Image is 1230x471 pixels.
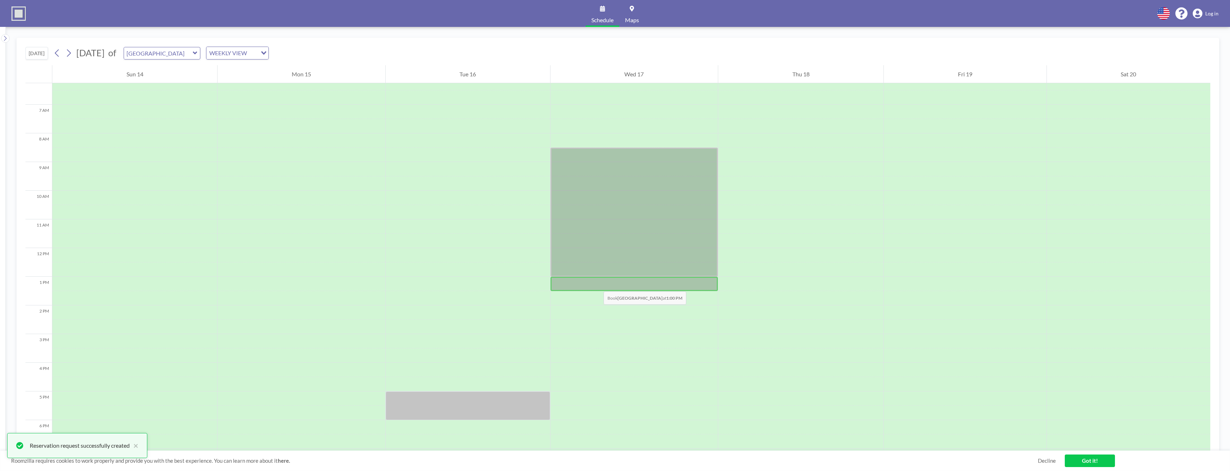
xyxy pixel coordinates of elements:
[591,17,614,23] span: Schedule
[618,295,663,301] b: [GEOGRAPHIC_DATA]
[666,295,682,301] b: 1:00 PM
[25,420,52,449] div: 6 PM
[25,277,52,305] div: 1 PM
[130,441,138,450] button: close
[884,65,1046,83] div: Fri 19
[108,47,116,58] span: of
[30,441,130,450] div: Reservation request successfully created
[386,65,550,83] div: Tue 16
[25,191,52,219] div: 10 AM
[1065,455,1115,467] a: Got it!
[1047,65,1210,83] div: Sat 20
[11,457,1038,464] span: Roomzilla requires cookies to work properly and provide you with the best experience. You can lea...
[249,48,257,58] input: Search for option
[25,47,48,60] button: [DATE]
[1193,9,1219,19] a: Log in
[1038,457,1056,464] a: Decline
[278,457,290,464] a: here.
[25,76,52,105] div: 6 AM
[550,65,718,83] div: Wed 17
[25,305,52,334] div: 2 PM
[76,47,105,58] span: [DATE]
[25,248,52,277] div: 12 PM
[625,17,639,23] span: Maps
[218,65,385,83] div: Mon 15
[604,291,686,305] span: Book at
[25,219,52,248] div: 11 AM
[11,6,26,21] img: organization-logo
[1205,10,1219,17] span: Log in
[25,133,52,162] div: 8 AM
[25,334,52,363] div: 3 PM
[718,65,883,83] div: Thu 18
[124,47,193,59] input: Vista Meeting Room
[25,162,52,191] div: 9 AM
[25,105,52,133] div: 7 AM
[25,363,52,391] div: 4 PM
[206,47,268,59] div: Search for option
[208,48,248,58] span: WEEKLY VIEW
[25,391,52,420] div: 5 PM
[52,65,217,83] div: Sun 14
